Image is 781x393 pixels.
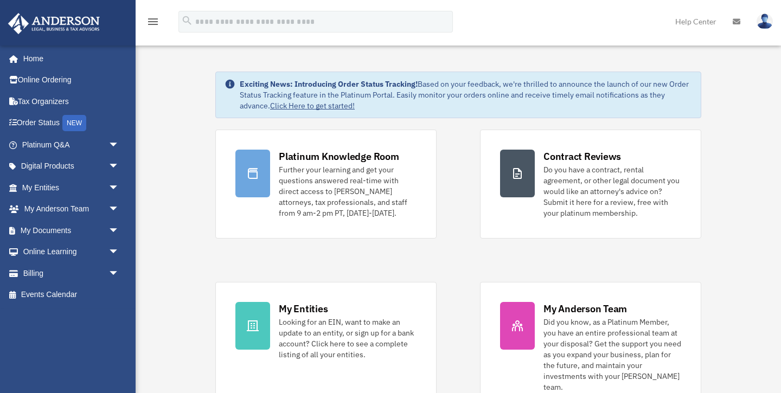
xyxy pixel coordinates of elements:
[543,317,681,392] div: Did you know, as a Platinum Member, you have an entire professional team at your disposal? Get th...
[146,19,159,28] a: menu
[480,130,701,239] a: Contract Reviews Do you have a contract, rental agreement, or other legal document you would like...
[8,220,136,241] a: My Documentsarrow_drop_down
[279,302,328,315] div: My Entities
[108,156,130,178] span: arrow_drop_down
[279,317,417,360] div: Looking for an EIN, want to make an update to an entity, or sign up for a bank account? Click her...
[8,177,136,198] a: My Entitiesarrow_drop_down
[543,164,681,218] div: Do you have a contract, rental agreement, or other legal document you would like an attorney's ad...
[108,241,130,263] span: arrow_drop_down
[108,262,130,285] span: arrow_drop_down
[181,15,193,27] i: search
[215,130,437,239] a: Platinum Knowledge Room Further your learning and get your questions answered real-time with dire...
[279,150,399,163] div: Platinum Knowledge Room
[108,134,130,156] span: arrow_drop_down
[543,150,621,163] div: Contract Reviews
[8,156,136,177] a: Digital Productsarrow_drop_down
[8,241,136,263] a: Online Learningarrow_drop_down
[8,69,136,91] a: Online Ordering
[8,91,136,112] a: Tax Organizers
[8,48,130,69] a: Home
[108,198,130,221] span: arrow_drop_down
[543,302,627,315] div: My Anderson Team
[108,220,130,242] span: arrow_drop_down
[8,262,136,284] a: Billingarrow_drop_down
[270,101,355,111] a: Click Here to get started!
[240,79,692,111] div: Based on your feedback, we're thrilled to announce the launch of our new Order Status Tracking fe...
[8,284,136,306] a: Events Calendar
[146,15,159,28] i: menu
[5,13,103,34] img: Anderson Advisors Platinum Portal
[62,115,86,131] div: NEW
[240,79,418,89] strong: Exciting News: Introducing Order Status Tracking!
[279,164,417,218] div: Further your learning and get your questions answered real-time with direct access to [PERSON_NAM...
[8,198,136,220] a: My Anderson Teamarrow_drop_down
[8,112,136,134] a: Order StatusNEW
[8,134,136,156] a: Platinum Q&Aarrow_drop_down
[757,14,773,29] img: User Pic
[108,177,130,199] span: arrow_drop_down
